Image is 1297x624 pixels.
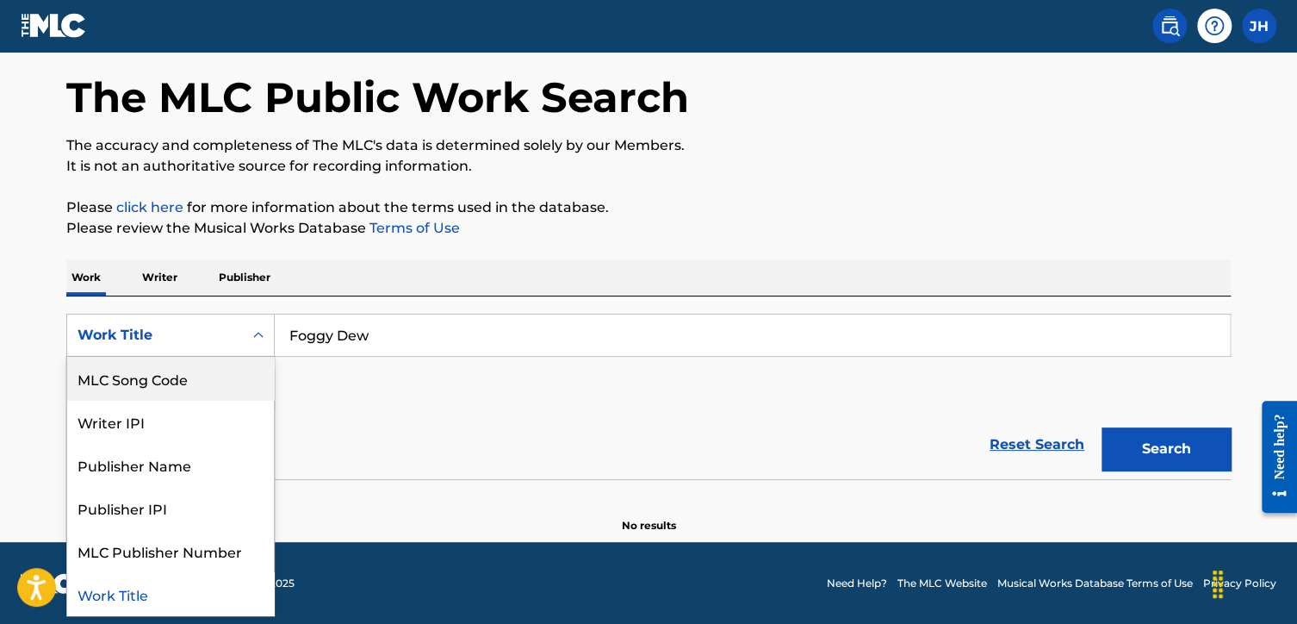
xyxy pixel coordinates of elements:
div: Work Title [67,572,274,615]
a: The MLC Website [897,576,987,591]
a: click here [116,199,183,215]
img: MLC Logo [21,13,87,38]
img: help [1204,16,1225,36]
iframe: Chat Widget [1211,541,1297,624]
p: No results [622,497,676,534]
div: Publisher Name [67,443,274,486]
p: It is not an authoritative source for recording information. [66,156,1231,177]
div: Writer IPI [67,400,274,443]
p: Writer [137,259,183,296]
a: Privacy Policy [1203,576,1276,591]
a: Public Search [1152,9,1187,43]
img: search [1159,16,1180,36]
div: Drag [1204,558,1232,610]
a: Terms of Use [366,220,460,236]
button: Search [1102,427,1231,471]
p: Publisher [214,259,276,296]
a: Need Help? [827,576,887,591]
div: Work Title [78,325,233,346]
div: MLC Publisher Number [67,529,274,572]
a: Reset Search [981,426,1093,464]
h1: The MLC Public Work Search [66,72,689,123]
img: logo [21,573,74,594]
p: Please review the Musical Works Database [66,218,1231,239]
a: Musical Works Database Terms of Use [997,576,1193,591]
p: Work [66,259,106,296]
p: The accuracy and completeness of The MLC's data is determined solely by our Members. [66,135,1231,156]
div: Help [1197,9,1232,43]
form: Search Form [66,314,1231,479]
div: User Menu [1242,9,1276,43]
p: Please for more information about the terms used in the database. [66,197,1231,218]
iframe: Resource Center [1249,388,1297,527]
div: MLC Song Code [67,357,274,400]
div: Publisher IPI [67,486,274,529]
